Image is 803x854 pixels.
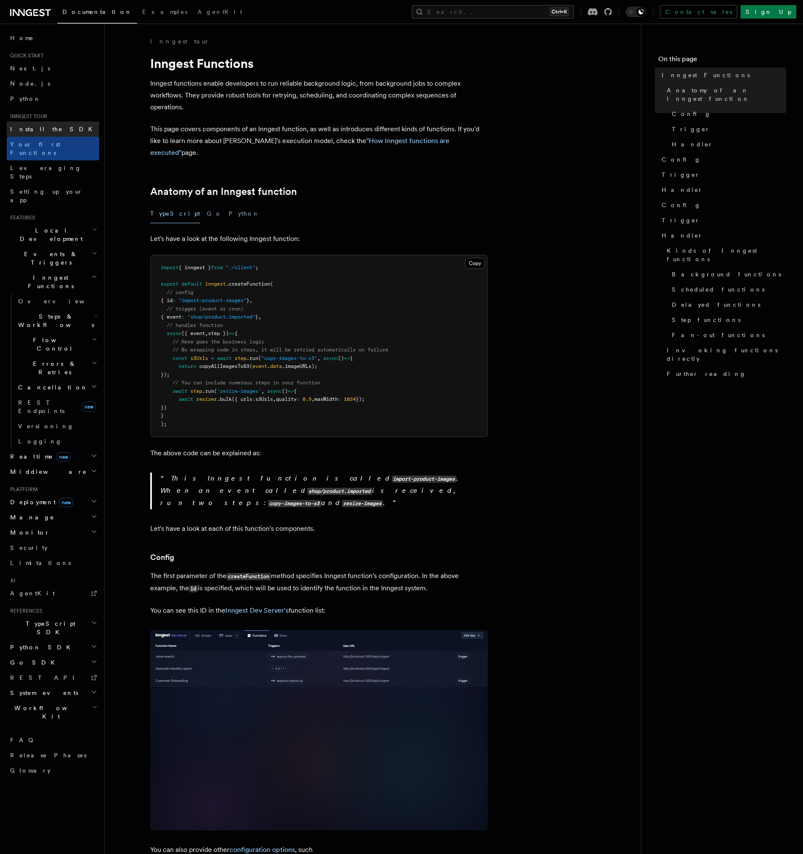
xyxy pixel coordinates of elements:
span: Go SDK [7,658,60,667]
a: AgentKit [7,586,99,601]
span: Leveraging Steps [10,165,81,180]
span: new [82,402,96,412]
span: Security [10,544,48,551]
a: Limitations [7,555,99,570]
span: Inngest Functions [7,273,91,290]
a: AgentKit [192,3,247,23]
button: TypeScript SDK [7,616,99,640]
span: Scheduled functions [672,285,765,294]
button: Middleware [7,464,99,479]
span: Middleware [7,468,87,476]
span: await [217,355,232,361]
a: Kinds of Inngest functions [663,243,786,267]
span: Handler [672,140,713,149]
span: AI [7,577,16,584]
a: Examples [137,3,192,23]
span: .imageURLs); [282,363,317,369]
span: }); [356,396,365,402]
p: This Inngest function is called . When an event called is received, run two steps: and . [160,473,488,509]
span: Step functions [672,316,741,324]
span: Trigger [672,125,710,133]
a: Install the SDK [7,122,99,137]
span: : [297,396,300,402]
span: Workflow Kit [7,704,92,721]
span: // config [167,289,193,295]
span: , [311,396,314,402]
a: Step functions [668,312,786,327]
span: FAQ [10,737,38,743]
span: . [267,363,270,369]
a: Versioning [15,419,99,434]
button: System events [7,685,99,700]
span: .createFunction [226,281,270,287]
span: , [258,314,261,320]
span: Inngest tour [7,113,47,120]
span: ({ event [181,330,205,336]
span: "shop/product.imported" [187,314,255,320]
span: ( [258,355,261,361]
span: ({ urls [232,396,252,402]
span: { [350,355,353,361]
span: Limitations [10,559,71,566]
a: Documentation [57,3,137,24]
a: Trigger [668,122,786,137]
span: .bulk [217,396,232,402]
button: Flow Control [15,332,99,356]
span: import [161,265,178,270]
span: Trigger [662,170,700,179]
span: new [57,452,70,462]
p: This page covers components of an Inngest function, as well as introduces different kinds of func... [150,123,488,159]
span: Node.js [10,80,50,87]
a: configuration options [230,846,295,854]
span: ( [270,281,273,287]
span: return [178,363,196,369]
a: Logging [15,434,99,449]
p: Let's have a look at the following Inngest function: [150,233,488,245]
span: : [338,396,341,402]
a: Security [7,540,99,555]
button: Go SDK [7,655,99,670]
span: await [173,388,187,394]
a: FAQ [7,732,99,748]
span: Anatomy of an Inngest function [667,86,786,103]
button: Toggle dark mode [626,7,646,17]
span: Quick start [7,52,43,59]
span: } [255,314,258,320]
span: async [323,355,338,361]
a: Contact sales [660,5,737,19]
p: Inngest functions enable developers to run reliable background logic, from background jobs to com... [150,78,488,113]
a: Handler [668,137,786,152]
span: Python SDK [7,643,76,651]
p: The above code can be explained as: [150,447,488,459]
a: Sign Up [741,5,796,19]
span: ; [255,265,258,270]
a: Invoking functions directly [663,343,786,366]
button: Python [229,204,260,223]
span: 0.9 [303,396,311,402]
button: Deploymentnew [7,495,99,510]
span: data [270,363,282,369]
span: // handler function [167,322,223,328]
span: const [173,355,187,361]
h1: Inngest Functions [150,56,488,71]
a: Anatomy of an Inngest function [663,83,786,106]
span: Steps & Workflows [15,312,94,329]
span: Features [7,214,35,221]
span: }); [161,372,170,378]
span: { inngest } [178,265,211,270]
div: Inngest Functions [7,294,99,449]
span: => [344,355,350,361]
button: Go [207,204,222,223]
span: .run [246,355,258,361]
span: : [252,396,255,402]
span: Events & Triggers [7,250,92,267]
a: Anatomy of an Inngest function [150,186,297,197]
a: Fan-out functions [668,327,786,343]
span: Overview [18,298,105,305]
span: step }) [208,330,229,336]
span: { id [161,297,173,303]
span: Background functions [672,270,781,278]
a: Handler [658,228,786,243]
span: default [181,281,202,287]
span: References [7,608,42,614]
